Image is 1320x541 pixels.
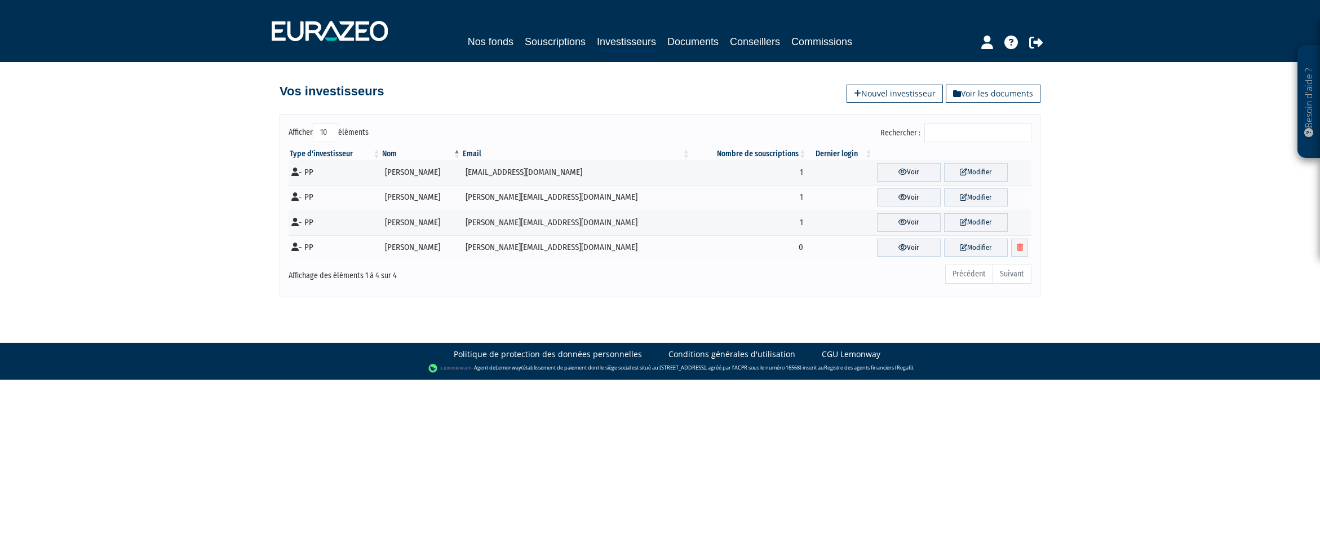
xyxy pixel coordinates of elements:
td: - PP [289,185,381,210]
td: [EMAIL_ADDRESS][DOMAIN_NAME] [462,160,691,185]
td: [PERSON_NAME][EMAIL_ADDRESS][DOMAIN_NAME] [462,185,691,210]
a: Documents [667,34,719,50]
a: Voir les documents [946,85,1040,103]
td: [PERSON_NAME] [381,210,462,235]
a: Modifier [944,239,1008,257]
a: Modifier [944,163,1008,182]
a: Voir [877,188,941,207]
td: - PP [289,160,381,185]
a: Supprimer [1011,239,1028,257]
label: Afficher éléments [289,123,369,142]
div: Affichage des éléments 1 à 4 sur 4 [289,263,588,282]
td: 1 [691,210,807,235]
a: Modifier [944,213,1008,232]
th: Nombre de souscriptions : activer pour trier la colonne par ordre croissant [691,148,807,160]
select: Afficheréléments [313,123,338,142]
a: Commissions [791,34,852,50]
th: &nbsp; [874,148,1031,160]
a: Voir [877,239,941,257]
h4: Vos investisseurs [280,85,384,98]
td: [PERSON_NAME] [381,160,462,185]
div: - Agent de (établissement de paiement dont le siège social est situé au [STREET_ADDRESS], agréé p... [11,363,1309,374]
a: Registre des agents financiers (Regafi) [824,364,913,372]
a: Modifier [944,188,1008,207]
th: Type d'investisseur : activer pour trier la colonne par ordre croissant [289,148,381,160]
td: [PERSON_NAME] [381,235,462,261]
a: Voir [877,213,941,232]
td: - PP [289,235,381,261]
a: Voir [877,163,941,182]
img: logo-lemonway.png [428,363,472,374]
td: - PP [289,210,381,235]
a: CGU Lemonway [822,349,880,360]
td: 1 [691,185,807,210]
th: Email : activer pour trier la colonne par ordre croissant [462,148,691,160]
a: Conditions générales d'utilisation [668,349,795,360]
a: Nouvel investisseur [847,85,943,103]
p: Besoin d'aide ? [1303,51,1315,153]
th: Nom : activer pour trier la colonne par ordre d&eacute;croissant [381,148,462,160]
td: 0 [691,235,807,261]
a: Lemonway [495,364,521,372]
a: Souscriptions [525,34,586,50]
td: [PERSON_NAME][EMAIL_ADDRESS][DOMAIN_NAME] [462,210,691,235]
td: 1 [691,160,807,185]
th: Dernier login : activer pour trier la colonne par ordre croissant [807,148,873,160]
a: Conseillers [730,34,780,50]
input: Rechercher : [924,123,1031,142]
a: Investisseurs [597,34,656,51]
a: Nos fonds [468,34,513,50]
img: 1732889491-logotype_eurazeo_blanc_rvb.png [272,21,388,41]
td: [PERSON_NAME][EMAIL_ADDRESS][DOMAIN_NAME] [462,235,691,261]
td: [PERSON_NAME] [381,185,462,210]
a: Politique de protection des données personnelles [454,349,642,360]
label: Rechercher : [880,123,1031,142]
